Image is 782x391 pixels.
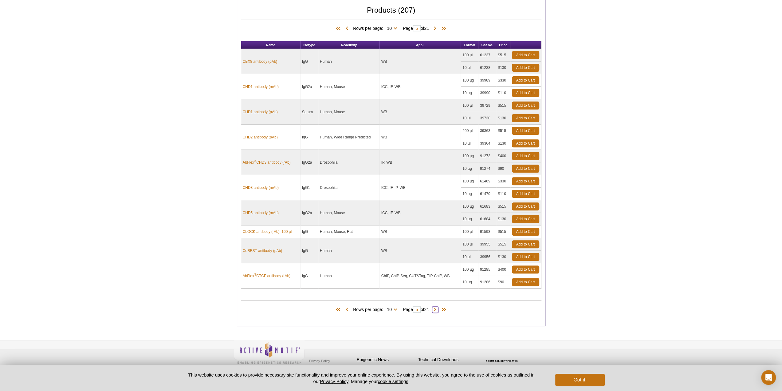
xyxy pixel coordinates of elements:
td: 10 µl [461,251,478,263]
span: Next Page [432,26,438,32]
td: IgG2a [301,74,318,99]
td: $130 [496,62,510,74]
td: $130 [496,112,510,125]
td: 10 µg [461,276,478,289]
td: $515 [496,225,510,238]
td: 91593 [478,225,496,238]
a: Add to Cart [512,114,539,122]
a: CoREST antibody (pAb) [243,248,282,253]
td: 100 µl [461,99,478,112]
td: 10 µl [461,62,478,74]
td: 39956 [478,251,496,263]
th: Format [461,41,478,49]
a: CLOCK antibody (rAb), 100 µl [243,229,292,234]
td: 91286 [478,276,496,289]
td: 10 µg [461,162,478,175]
td: WB [380,125,461,150]
th: Isotype [301,41,318,49]
th: Appl. [380,41,461,49]
a: Add to Cart [512,127,539,135]
a: Add to Cart [512,228,539,236]
span: Previous Page [344,307,350,313]
span: 21 [424,26,429,31]
h2: Products (207) [241,7,541,19]
td: 100 µg [461,74,478,87]
td: WB [380,49,461,74]
td: 100 µg [461,200,478,213]
td: $400 [496,150,510,162]
td: 100 µg [461,150,478,162]
td: 100 µg [461,175,478,188]
td: 10 µl [461,112,478,125]
a: Privacy Policy [308,356,332,365]
a: Add to Cart [512,64,539,72]
span: Last Page [438,26,447,32]
td: 100 µl [461,238,478,251]
td: $130 [496,137,510,150]
td: $400 [496,263,510,276]
p: Get our brochures and newsletters, or request them by mail. [418,365,477,380]
span: 21 [424,307,429,312]
a: AbFlex®CHD3 antibody (rAb) [243,160,291,165]
td: Human, Mouse [318,200,380,225]
td: IP, WB [380,150,461,175]
td: 100 µl [461,49,478,62]
td: 61469 [478,175,496,188]
td: WB [380,238,461,263]
td: 10 µg [461,213,478,225]
th: Reactivity [318,41,380,49]
td: 39990 [478,87,496,99]
td: $515 [496,99,510,112]
a: Add to Cart [512,139,539,147]
td: 61684 [478,213,496,225]
a: Add to Cart [512,102,539,110]
td: Human [318,238,380,263]
button: cookie settings [378,379,408,384]
td: Human, Wide Range Predicted [318,125,380,150]
span: First Page [335,26,344,32]
td: $515 [496,200,510,213]
td: IgG2a [301,200,318,225]
h4: Technical Downloads [418,357,477,362]
table: Click to Verify - This site chose Symantec SSL for secure e-commerce and confidential communicati... [480,351,526,365]
a: Add to Cart [512,51,539,59]
a: CHD2 antibody (pAb) [243,134,278,140]
a: Add to Cart [512,215,539,223]
td: $515 [496,238,510,251]
td: Human, Mouse, Rat [318,225,380,238]
a: Add to Cart [512,190,539,198]
a: Add to Cart [512,152,539,160]
a: Privacy Policy [320,379,348,384]
td: 10 µl [461,137,478,150]
td: Human [318,263,380,289]
td: WB [380,225,461,238]
span: Page of [400,25,432,31]
sup: ® [254,273,256,276]
a: Add to Cart [512,165,539,173]
td: ICC, IF, WB [380,200,461,225]
p: Sign up for our monthly newsletter highlighting recent publications in the field of epigenetics. [357,365,415,385]
span: Last Page [438,307,447,313]
td: 91273 [478,150,496,162]
a: Add to Cart [512,240,539,248]
td: 39364 [478,137,496,150]
td: Human, Mouse [318,99,380,125]
span: Page of [400,306,432,313]
th: Name [241,41,301,49]
td: 39730 [478,112,496,125]
a: Add to Cart [512,89,539,97]
span: Rows per page: [353,25,400,31]
a: Add to Cart [512,265,539,273]
td: IgG2a [301,150,318,175]
td: IgG [301,49,318,74]
td: 100 µg [461,263,478,276]
a: CHD5 antibody (mAb) [243,210,279,216]
td: $130 [496,213,510,225]
td: $90 [496,162,510,175]
a: Add to Cart [512,76,539,84]
td: 10 µg [461,188,478,200]
td: 61237 [478,49,496,62]
a: ABOUT SSL CERTIFICATES [486,360,518,362]
td: IgG [301,225,318,238]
